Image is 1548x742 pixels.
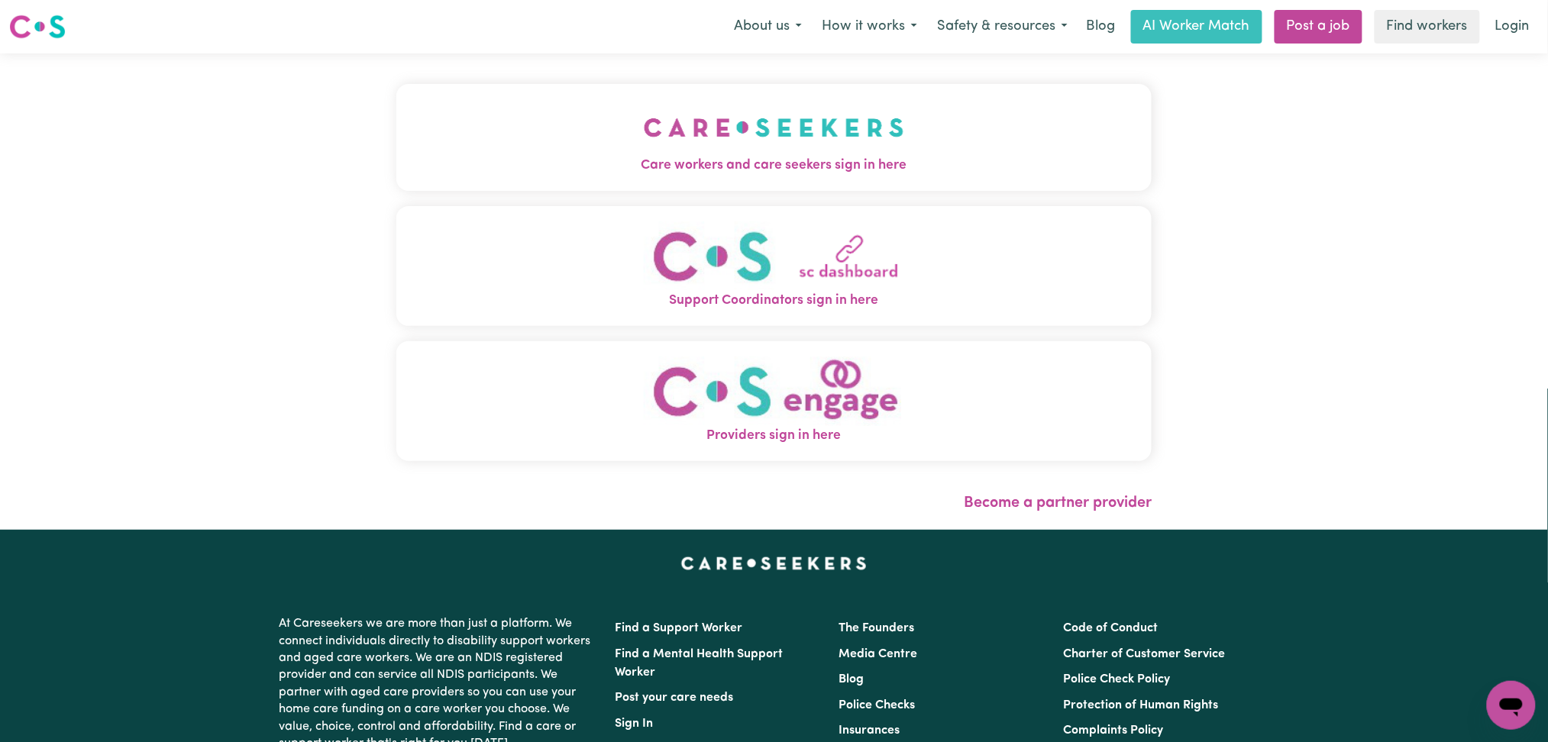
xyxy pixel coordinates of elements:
a: Code of Conduct [1063,622,1158,634]
a: Police Check Policy [1063,673,1170,686]
a: Find a Mental Health Support Worker [616,648,784,679]
a: Find workers [1375,10,1480,44]
a: Become a partner provider [964,495,1152,511]
button: Providers sign in here [396,341,1152,461]
a: Login [1486,10,1539,44]
a: Find a Support Worker [616,622,743,634]
a: Careseekers home page [681,557,867,569]
a: Media Centre [839,648,918,660]
button: Support Coordinators sign in here [396,206,1152,326]
a: Protection of Human Rights [1063,699,1218,711]
img: Careseekers logo [9,13,66,40]
button: Safety & resources [927,11,1078,43]
a: Sign In [616,718,654,730]
span: Support Coordinators sign in here [396,291,1152,311]
a: Charter of Customer Service [1063,648,1225,660]
a: The Founders [839,622,915,634]
a: Post a job [1275,10,1362,44]
span: Care workers and care seekers sign in here [396,156,1152,176]
a: Complaints Policy [1063,724,1163,737]
iframe: Button to launch messaging window [1487,681,1536,730]
a: Blog [839,673,864,686]
span: Providers sign in here [396,426,1152,446]
a: Careseekers logo [9,9,66,44]
button: About us [724,11,812,43]
a: Insurances [839,724,900,737]
button: How it works [812,11,927,43]
a: Police Checks [839,699,916,711]
a: Post your care needs [616,692,734,704]
a: Blog [1078,10,1125,44]
button: Care workers and care seekers sign in here [396,84,1152,191]
a: AI Worker Match [1131,10,1262,44]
